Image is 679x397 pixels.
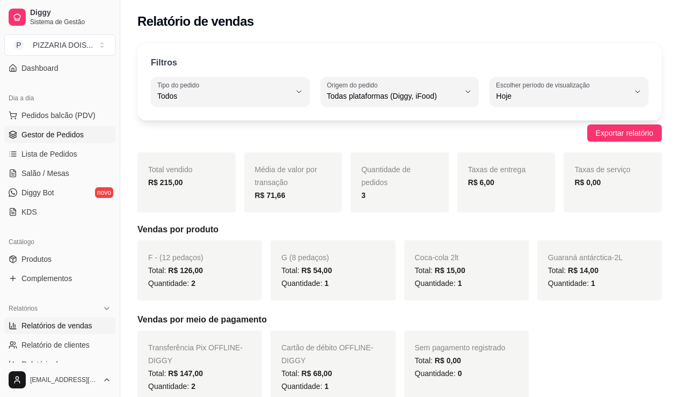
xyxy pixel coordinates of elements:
div: Catálogo [4,233,115,251]
span: Guaraná antárctica-2L [548,253,623,262]
span: R$ 54,00 [302,266,332,275]
button: Select a team [4,34,115,56]
span: Total vendido [148,165,193,174]
button: Pedidos balcão (PDV) [4,107,115,124]
a: Relatório de clientes [4,336,115,354]
span: Quantidade: [415,369,462,378]
span: Cartão de débito OFFLINE - DIGGY [281,343,373,365]
span: Lista de Pedidos [21,149,77,159]
button: Escolher período de visualizaçãoHoje [490,77,648,107]
span: Quantidade de pedidos [361,165,411,187]
h5: Vendas por meio de pagamento [137,313,662,326]
span: Produtos [21,254,52,264]
span: 2 [191,279,195,288]
span: R$ 147,00 [168,369,203,378]
span: Taxas de serviço [574,165,630,174]
a: Diggy Botnovo [4,184,115,201]
a: Relatórios de vendas [4,317,115,334]
a: Salão / Mesas [4,165,115,182]
a: Complementos [4,270,115,287]
span: Total: [281,266,332,275]
a: Produtos [4,251,115,268]
a: Dashboard [4,60,115,77]
a: DiggySistema de Gestão [4,4,115,30]
a: Gestor de Pedidos [4,126,115,143]
div: PIZZARIA DOIS ... [33,40,93,50]
span: Total: [415,356,461,365]
span: Coca-cola 2lt [415,253,459,262]
span: Complementos [21,273,72,284]
button: [EMAIL_ADDRESS][DOMAIN_NAME] [4,367,115,393]
span: Total: [415,266,465,275]
a: Lista de Pedidos [4,145,115,163]
span: R$ 126,00 [168,266,203,275]
span: 1 [591,279,595,288]
span: Total: [148,266,203,275]
span: Hoje [496,91,629,101]
span: F - (12 pedaços) [148,253,203,262]
a: Relatório de mesas [4,356,115,373]
span: Salão / Mesas [21,168,69,179]
span: Quantidade: [281,382,328,391]
button: Exportar relatório [587,124,662,142]
span: Total: [148,369,203,378]
label: Origem do pedido [327,80,381,90]
span: Taxas de entrega [468,165,525,174]
h2: Relatório de vendas [137,13,254,30]
div: Dia a dia [4,90,115,107]
strong: 3 [361,191,366,200]
label: Escolher período de visualização [496,80,593,90]
span: Exportar relatório [596,127,653,139]
span: Quantidade: [548,279,595,288]
span: KDS [21,207,37,217]
span: Total: [548,266,598,275]
span: Relatório de clientes [21,340,90,350]
button: Tipo do pedidoTodos [151,77,310,107]
h5: Vendas por produto [137,223,662,236]
span: Quantidade: [281,279,328,288]
span: Relatório de mesas [21,359,86,370]
span: G (8 pedaços) [281,253,329,262]
span: Todos [157,91,290,101]
span: R$ 15,00 [435,266,465,275]
span: 2 [191,382,195,391]
span: Dashboard [21,63,59,73]
button: Origem do pedidoTodas plataformas (Diggy, iFood) [320,77,479,107]
strong: R$ 215,00 [148,178,183,187]
span: Sistema de Gestão [30,18,111,26]
span: R$ 14,00 [568,266,598,275]
span: Gestor de Pedidos [21,129,84,140]
strong: R$ 71,66 [255,191,286,200]
span: Diggy [30,8,111,18]
span: 0 [458,369,462,378]
span: R$ 68,00 [302,369,332,378]
span: 1 [324,279,328,288]
strong: R$ 0,00 [574,178,601,187]
span: Transferência Pix OFFLINE - DIGGY [148,343,243,365]
span: Quantidade: [148,279,195,288]
span: Pedidos balcão (PDV) [21,110,96,121]
span: Sem pagamento registrado [415,343,506,352]
a: KDS [4,203,115,220]
span: Quantidade: [415,279,462,288]
span: Diggy Bot [21,187,54,198]
span: Todas plataformas (Diggy, iFood) [327,91,460,101]
strong: R$ 6,00 [468,178,494,187]
span: 1 [324,382,328,391]
span: Quantidade: [148,382,195,391]
span: P [13,40,24,50]
span: 1 [458,279,462,288]
span: R$ 0,00 [435,356,461,365]
span: Total: [281,369,332,378]
label: Tipo do pedido [157,80,203,90]
span: Relatórios de vendas [21,320,92,331]
span: Média de valor por transação [255,165,317,187]
p: Filtros [151,56,177,69]
span: Relatórios [9,304,38,313]
span: [EMAIL_ADDRESS][DOMAIN_NAME] [30,376,98,384]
